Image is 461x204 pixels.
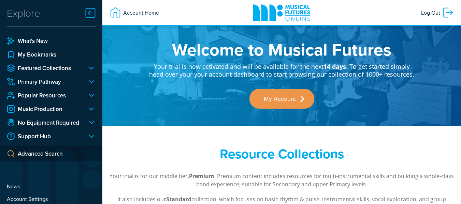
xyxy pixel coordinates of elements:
[121,6,159,19] span: Account Home
[189,172,214,180] strong: Premium
[249,89,314,109] a: My Account
[7,105,82,113] a: Music Production
[166,195,191,203] strong: Standard
[418,3,458,22] a: Log Out
[149,146,415,162] h2: Resource Collections
[7,37,96,45] a: What's New
[7,6,40,20] div: Explore
[106,3,162,22] a: Account Home
[421,6,442,19] span: Log Out
[323,62,346,70] strong: 14 days
[7,91,82,99] a: Popular Resources
[7,132,82,140] a: Support Hub
[7,195,96,203] a: Account Settings
[149,58,415,79] p: Your trial is now activated and will be available for the next . To get started simply head over ...
[7,182,96,190] a: News
[149,41,415,58] h1: Welcome to Musical Futures
[7,64,82,72] a: Featured Collections
[7,50,96,59] a: My Bookmarks
[7,119,82,127] a: No Equipment Required
[7,78,82,86] a: Primary Pathway
[109,172,454,188] p: Your trial is for our middle tier, . Premium content includes resources for multi-instrumental sk...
